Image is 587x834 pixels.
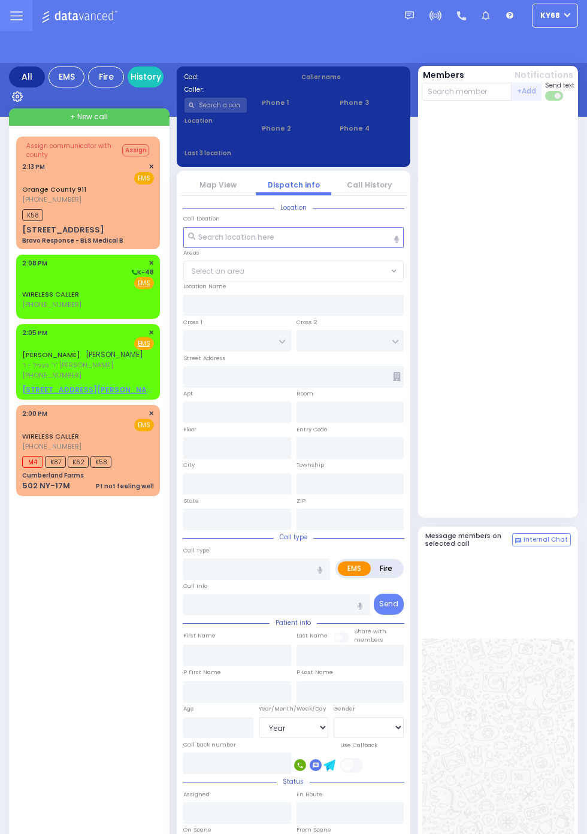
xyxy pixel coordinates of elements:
[41,8,121,23] img: Logo
[138,339,150,348] u: EMS
[532,4,578,28] button: ky68
[22,195,81,204] span: [PHONE_NUMBER]
[425,532,513,548] h5: Message members on selected call
[90,456,111,468] span: K58
[274,533,313,542] span: Call type
[296,318,317,327] label: Cross 2
[22,442,81,451] span: [PHONE_NUMBER]
[22,350,80,359] a: [PERSON_NAME]
[423,69,464,81] button: Members
[515,538,521,544] img: comment-alt.png
[22,259,47,268] span: 2:08 PM
[149,409,154,419] span: ✕
[22,480,70,492] div: 502 NY-17M
[49,67,84,87] div: EMS
[334,705,355,713] label: Gender
[354,627,386,635] small: Share with
[70,111,108,122] span: + New call
[270,618,317,627] span: Patient info
[68,456,89,468] span: K62
[22,162,45,171] span: 2:13 PM
[88,67,124,87] div: Fire
[22,209,43,221] span: K58
[45,456,66,468] span: K87
[183,668,221,676] label: P First Name
[512,533,571,546] button: Internal Chat
[183,741,236,749] label: Call back number
[184,98,247,113] input: Search a contact
[374,594,404,615] button: Send
[347,180,392,190] a: Call History
[22,385,199,395] u: [STREET_ADDRESS][PERSON_NAME] - Use this
[183,631,216,640] label: First Name
[22,289,79,299] a: WIRELESS CALLER
[340,741,377,750] label: Use Callback
[22,431,79,441] a: WIRELESS CALLER
[296,461,324,469] label: Township
[199,180,237,190] a: Map View
[296,631,328,640] label: Last Name
[183,790,210,799] label: Assigned
[296,790,323,799] label: En Route
[22,300,81,309] span: [PHONE_NUMBER]
[259,705,329,713] div: Year/Month/Week/Day
[184,149,294,158] label: Last 3 location
[262,123,325,134] span: Phone 2
[405,11,414,20] img: message.svg
[183,705,194,713] label: Age
[296,497,305,505] label: ZIP
[524,536,568,544] span: Internal Chat
[183,546,210,555] label: Call Type
[149,258,154,268] span: ✕
[184,85,286,94] label: Caller:
[130,268,154,277] span: K-48
[86,349,143,359] span: [PERSON_NAME]
[183,425,196,434] label: Floor
[301,72,403,81] label: Caller name
[296,826,331,834] label: From Scene
[96,482,154,491] div: Pt not feeling well
[183,354,226,362] label: Street Address
[183,227,404,249] input: Search location here
[422,83,512,101] input: Search member
[274,203,313,212] span: Location
[134,172,154,185] span: EMS
[22,456,43,468] span: M4
[183,497,199,505] label: State
[183,318,202,327] label: Cross 1
[149,328,154,338] span: ✕
[128,67,164,87] a: History
[122,144,149,156] button: Assign
[340,98,403,108] span: Phone 3
[26,141,121,159] span: Assign communicator with county
[138,279,150,288] u: EMS
[22,370,81,380] span: [PHONE_NUMBER]
[184,116,247,125] label: Location
[183,461,195,469] label: City
[183,826,211,834] label: On Scene
[149,162,154,172] span: ✕
[22,236,123,245] div: Bravo Response - BLS Medical B
[22,409,47,418] span: 2:00 PM
[22,185,86,194] a: Orange County 911
[183,282,226,291] label: Location Name
[540,10,560,21] span: ky68
[183,582,207,590] label: Call Info
[545,81,574,90] span: Send text
[393,372,401,381] span: Other building occupants
[277,777,310,786] span: Status
[183,249,199,257] label: Areas
[370,561,402,576] label: Fire
[262,98,325,108] span: Phone 1
[183,389,193,398] label: Apt
[9,67,45,87] div: All
[134,419,154,431] span: EMS
[184,72,286,81] label: Cad:
[545,90,564,102] label: Turn off text
[191,266,244,277] span: Select an area
[515,69,573,81] button: Notifications
[22,471,84,480] div: Cumberland Farms
[296,389,313,398] label: Room
[354,636,383,643] span: members
[22,360,143,370] span: ר' געציל - ר' [PERSON_NAME]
